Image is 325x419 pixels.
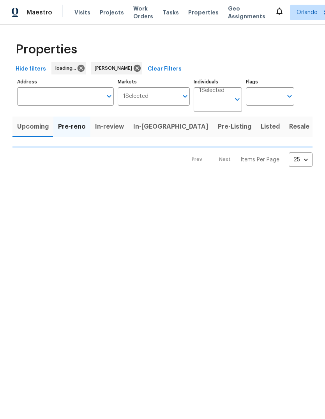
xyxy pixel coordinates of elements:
[51,62,86,74] div: loading...
[16,46,77,53] span: Properties
[91,62,142,74] div: [PERSON_NAME]
[199,87,224,94] span: 1 Selected
[17,121,49,132] span: Upcoming
[289,121,309,132] span: Resale
[148,64,182,74] span: Clear Filters
[55,64,79,72] span: loading...
[17,80,114,84] label: Address
[240,156,279,164] p: Items Per Page
[188,9,219,16] span: Properties
[228,5,265,20] span: Geo Assignments
[95,121,124,132] span: In-review
[95,64,135,72] span: [PERSON_NAME]
[16,64,46,74] span: Hide filters
[74,9,90,16] span: Visits
[58,121,86,132] span: Pre-reno
[118,80,190,84] label: Markets
[284,91,295,102] button: Open
[123,93,148,100] span: 1 Selected
[184,152,313,167] nav: Pagination Navigation
[133,5,153,20] span: Work Orders
[194,80,242,84] label: Individuals
[26,9,52,16] span: Maestro
[100,9,124,16] span: Projects
[180,91,191,102] button: Open
[145,62,185,76] button: Clear Filters
[12,62,49,76] button: Hide filters
[289,150,313,170] div: 25
[232,94,243,105] button: Open
[261,121,280,132] span: Listed
[297,9,318,16] span: Orlando
[162,10,179,15] span: Tasks
[104,91,115,102] button: Open
[133,121,208,132] span: In-[GEOGRAPHIC_DATA]
[218,121,251,132] span: Pre-Listing
[246,80,294,84] label: Flags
